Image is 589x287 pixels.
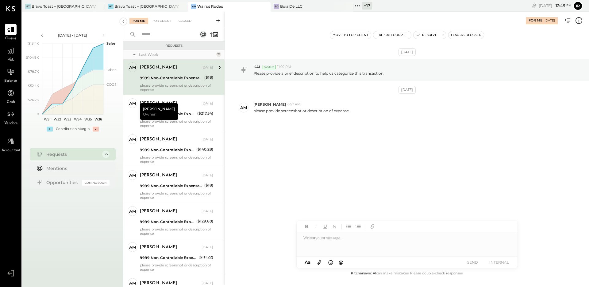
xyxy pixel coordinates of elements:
[414,31,439,39] button: Resolve
[529,18,542,23] div: For Me
[204,182,213,188] div: ($18)
[106,82,117,87] text: COGS
[0,136,21,153] a: Accountant
[0,45,21,63] a: P&L
[74,117,82,121] text: W34
[28,41,39,45] text: $131.1K
[129,65,136,70] div: AM
[46,165,106,171] div: Mentions
[114,4,179,9] div: Bravo Toast – [GEOGRAPHIC_DATA]
[345,222,353,230] button: Unordered List
[44,117,50,121] text: W31
[303,259,313,266] button: Aa
[202,245,213,250] div: [DATE]
[129,136,136,142] div: AM
[106,68,116,72] text: Labor
[191,4,196,9] div: WR
[398,86,416,94] div: [DATE]
[108,4,114,9] div: BT
[398,48,416,56] div: [DATE]
[354,222,362,230] button: Ordered List
[140,147,194,153] div: 9999 Non-Controllable Expenses:Other Income and Expenses:To Be Classified P&L
[337,258,345,266] button: @
[308,259,310,265] span: a
[253,71,384,76] p: Please provide a brief description to help us categorize this transaction.
[253,108,349,113] p: please provide screenshot or description of expense
[140,83,213,92] div: please provide screenshot or description of expense
[240,105,247,111] div: AM
[330,222,338,230] button: Strikethrough
[253,102,286,107] span: [PERSON_NAME]
[312,222,320,230] button: Italic
[28,84,39,88] text: $52.4K
[573,1,583,11] button: Ir
[47,127,53,132] div: +
[202,65,213,70] div: [DATE]
[94,117,102,121] text: W36
[287,102,301,107] span: 6:57 AM
[82,180,110,186] div: Coming Soon
[7,100,15,105] span: Cash
[487,258,511,266] button: INTERNAL
[32,4,96,9] div: Bravo Toast – [GEOGRAPHIC_DATA]
[196,218,213,224] div: ($129.60)
[204,74,213,81] div: ($18)
[106,41,116,45] text: Sales
[0,108,21,126] a: Vendors
[5,36,17,41] span: Queue
[175,18,194,24] div: Closed
[46,151,99,157] div: Requests
[263,65,276,69] div: System
[2,148,20,153] span: Accountant
[531,2,537,9] div: copy link
[26,55,39,60] text: $104.9K
[140,103,178,120] div: [PERSON_NAME]
[140,155,213,164] div: please provide screenshot or description of expense
[274,4,279,9] div: BD
[140,263,213,272] div: please provide screenshot or description of expense
[448,31,484,39] button: Flag as Blocker
[140,244,177,250] div: [PERSON_NAME]
[253,64,260,69] span: KAI
[64,117,71,121] text: W33
[202,209,213,214] div: [DATE]
[140,280,177,286] div: [PERSON_NAME]
[202,137,213,142] div: [DATE]
[202,281,213,286] div: [DATE]
[197,110,213,116] div: ($217.54)
[202,173,213,178] div: [DATE]
[196,146,213,152] div: ($140.28)
[149,18,174,24] div: For Client
[140,136,177,143] div: [PERSON_NAME]
[303,222,311,230] button: Bold
[143,112,156,117] span: Owner
[37,112,39,116] text: 0
[126,44,221,48] div: Requests
[0,66,21,84] a: Balance
[362,2,372,10] div: + 17
[47,33,99,38] div: [DATE] - [DATE]
[54,117,61,121] text: W32
[277,65,291,69] span: 11:02 PM
[129,100,136,106] div: AM
[4,121,17,126] span: Vendors
[140,191,213,200] div: please provide screenshot or description of expense
[140,65,177,71] div: [PERSON_NAME]
[140,227,213,236] div: please provide screenshot or description of expense
[216,52,221,57] div: 23
[46,179,79,186] div: Opportunities
[321,222,329,230] button: Underline
[102,151,110,158] div: 35
[129,280,136,286] div: AM
[129,244,136,250] div: AM
[140,119,213,128] div: please provide screenshot or description of expense
[0,87,21,105] a: Cash
[140,219,194,225] div: 9999 Non-Controllable Expenses:Other Income and Expenses:To Be Classified P&L
[140,75,202,81] div: 9999 Non-Controllable Expenses:Other Income and Expenses:To Be Classified P&L
[368,222,376,230] button: Add URL
[202,101,213,106] div: [DATE]
[280,4,302,9] div: Boia De LLC
[7,57,14,63] span: P&L
[198,254,213,260] div: ($111.22)
[129,172,136,178] div: AM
